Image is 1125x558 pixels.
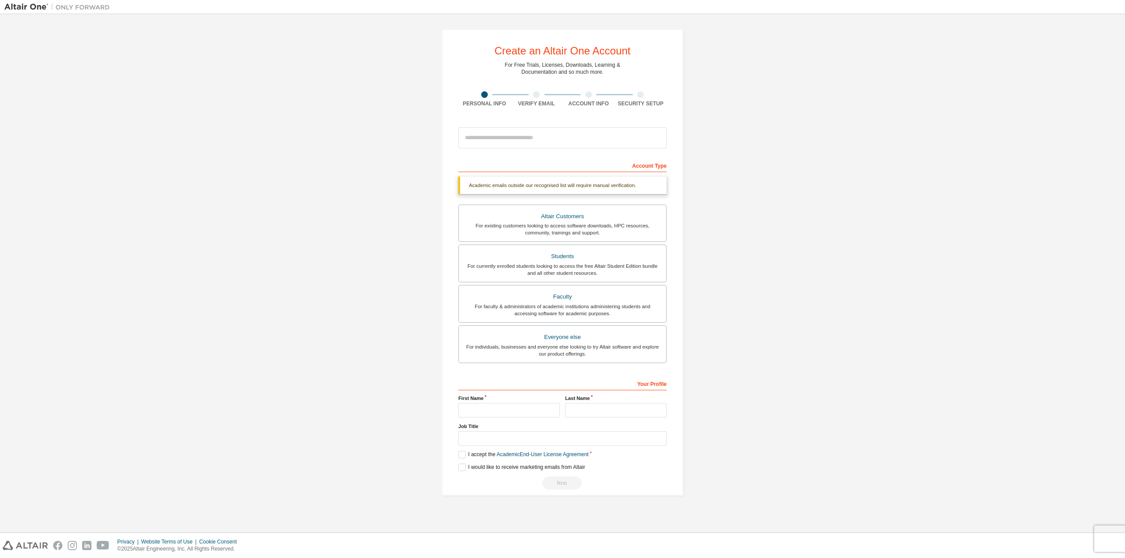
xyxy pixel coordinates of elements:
p: © 2025 Altair Engineering, Inc. All Rights Reserved. [117,545,242,553]
div: Academic emails outside our recognised list will require manual verification. [458,176,667,194]
img: youtube.svg [97,541,109,550]
img: Altair One [4,3,114,11]
div: Verify Email [511,100,563,107]
div: For faculty & administrators of academic institutions administering students and accessing softwa... [464,303,661,317]
div: Website Terms of Use [141,538,199,545]
div: Everyone else [464,331,661,343]
div: Students [464,250,661,263]
div: Account Type [458,158,667,172]
div: Privacy [117,538,141,545]
div: For Free Trials, Licenses, Downloads, Learning & Documentation and so much more. [505,61,621,76]
div: Cookie Consent [199,538,242,545]
label: I accept the [458,451,588,458]
div: For existing customers looking to access software downloads, HPC resources, community, trainings ... [464,222,661,236]
img: facebook.svg [53,541,62,550]
img: instagram.svg [68,541,77,550]
div: For individuals, businesses and everyone else looking to try Altair software and explore our prod... [464,343,661,357]
label: First Name [458,395,560,402]
label: Last Name [565,395,667,402]
div: Altair Customers [464,210,661,223]
div: For currently enrolled students looking to access the free Altair Student Edition bundle and all ... [464,263,661,277]
a: Academic End-User License Agreement [497,451,588,457]
div: Account Info [562,100,615,107]
img: linkedin.svg [82,541,91,550]
label: Job Title [458,423,667,430]
div: Personal Info [458,100,511,107]
div: Faculty [464,291,661,303]
div: Create an Altair One Account [494,46,631,56]
label: I would like to receive marketing emails from Altair [458,464,585,471]
div: Security Setup [615,100,667,107]
div: Your Profile [458,376,667,390]
img: altair_logo.svg [3,541,48,550]
div: Read and acccept EULA to continue [458,476,667,490]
